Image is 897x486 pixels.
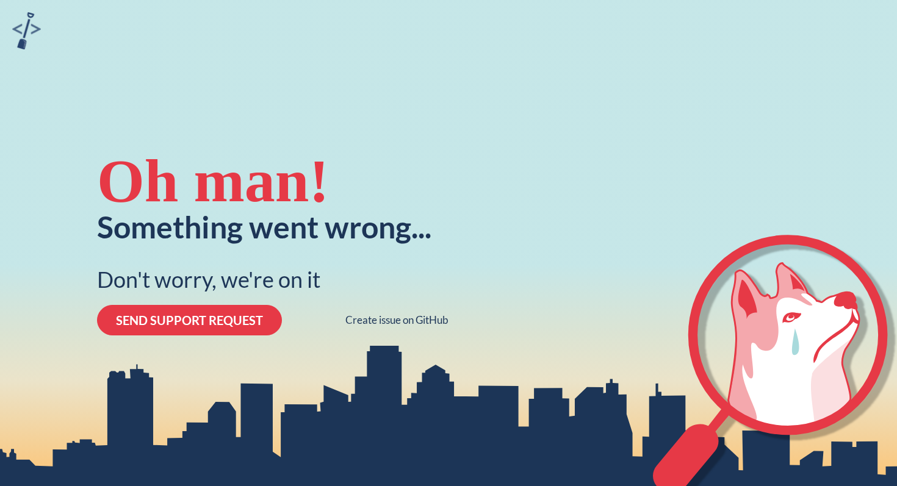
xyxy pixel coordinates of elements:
div: Something went wrong... [97,212,431,242]
a: sandbox logo [12,12,41,53]
div: Oh man! [97,151,330,212]
img: sandbox logo [12,12,41,49]
svg: crying-husky-2 [653,235,897,486]
button: SEND SUPPORT REQUEST [97,305,282,335]
div: Don't worry, we're on it [97,266,320,293]
a: Create issue on GitHub [345,314,448,326]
